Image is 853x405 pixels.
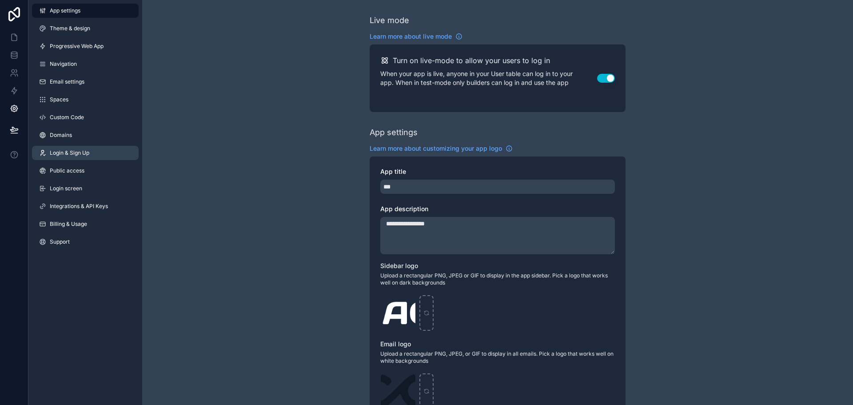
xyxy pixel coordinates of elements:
div: Live mode [370,14,409,27]
span: Email settings [50,78,84,85]
a: Custom Code [32,110,139,124]
a: Learn more about live mode [370,32,462,41]
span: Custom Code [50,114,84,121]
span: Login & Sign Up [50,149,89,156]
span: App title [380,168,406,175]
span: Login screen [50,185,82,192]
a: Login screen [32,181,139,196]
a: Billing & Usage [32,217,139,231]
a: Public access [32,164,139,178]
span: App settings [50,7,80,14]
span: Public access [50,167,84,174]
span: Support [50,238,70,245]
a: App settings [32,4,139,18]
a: Spaces [32,92,139,107]
p: When your app is live, anyone in your User table can log in to your app. When in test-mode only b... [380,69,597,87]
span: Upload a rectangular PNG, JPEG, or GIF to display in all emails. Pick a logo that works well on w... [380,350,615,365]
span: Billing & Usage [50,221,87,228]
span: Integrations & API Keys [50,203,108,210]
span: Learn more about live mode [370,32,452,41]
a: Email settings [32,75,139,89]
span: Learn more about customizing your app logo [370,144,502,153]
span: App description [380,205,428,213]
a: Domains [32,128,139,142]
span: Domains [50,132,72,139]
span: Email logo [380,340,411,348]
a: Login & Sign Up [32,146,139,160]
span: Upload a rectangular PNG, JPEG or GIF to display in the app sidebar. Pick a logo that works well ... [380,272,615,286]
div: App settings [370,126,418,139]
span: Spaces [50,96,68,103]
a: Progressive Web App [32,39,139,53]
span: Sidebar logo [380,262,418,269]
a: Learn more about customizing your app logo [370,144,513,153]
a: Theme & design [32,21,139,36]
a: Support [32,235,139,249]
a: Navigation [32,57,139,71]
span: Progressive Web App [50,43,104,50]
span: Navigation [50,60,77,68]
h2: Turn on live-mode to allow your users to log in [393,55,550,66]
a: Integrations & API Keys [32,199,139,213]
span: Theme & design [50,25,90,32]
